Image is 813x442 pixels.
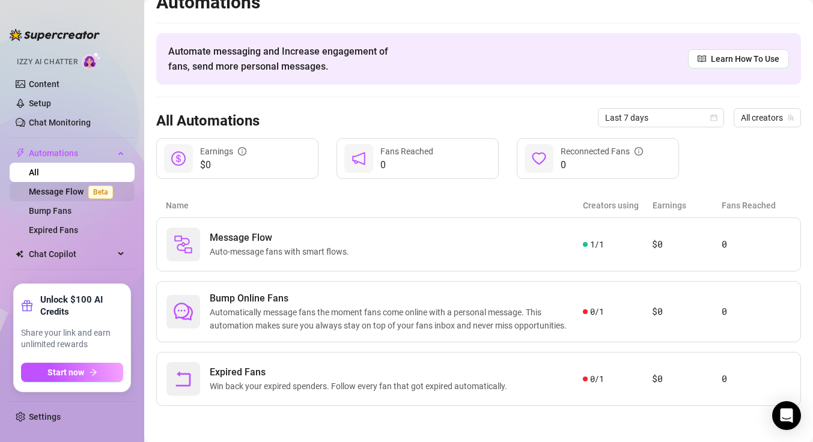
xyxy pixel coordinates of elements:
[741,109,794,127] span: All creators
[583,199,653,212] article: Creators using
[722,304,791,319] article: 0
[652,237,721,252] article: $0
[590,372,604,386] span: 0 / 1
[156,112,260,131] h3: All Automations
[561,158,643,172] span: 0
[21,363,123,382] button: Start nowarrow-right
[29,187,118,196] a: Message FlowBeta
[210,245,354,258] span: Auto-message fans with smart flows.
[605,109,717,127] span: Last 7 days
[174,235,193,254] img: svg%3e
[29,244,114,264] span: Chat Copilot
[16,250,23,258] img: Chat Copilot
[698,55,706,63] span: read
[29,118,91,127] a: Chat Monitoring
[29,412,61,422] a: Settings
[29,144,114,163] span: Automations
[47,368,84,377] span: Start now
[722,372,791,386] article: 0
[200,158,246,172] span: $0
[171,151,186,166] span: dollar
[82,52,101,69] img: AI Chatter
[653,199,722,212] article: Earnings
[210,365,512,380] span: Expired Fans
[210,306,583,332] span: Automatically message fans the moment fans come online with a personal message. This automation m...
[532,151,546,166] span: heart
[688,49,789,68] a: Learn How To Use
[652,372,721,386] article: $0
[40,294,123,318] strong: Unlock $100 AI Credits
[210,291,583,306] span: Bump Online Fans
[29,168,39,177] a: All
[21,327,123,351] span: Share your link and earn unlimited rewards
[17,56,78,68] span: Izzy AI Chatter
[16,148,25,158] span: thunderbolt
[88,186,113,199] span: Beta
[29,206,72,216] a: Bump Fans
[590,238,604,251] span: 1 / 1
[29,79,59,89] a: Content
[711,52,779,65] span: Learn How To Use
[210,231,354,245] span: Message Flow
[21,300,33,312] span: gift
[210,380,512,393] span: Win back your expired spenders. Follow every fan that got expired automatically.
[174,302,193,321] span: comment
[722,237,791,252] article: 0
[10,29,100,41] img: logo-BBDzfeDw.svg
[29,98,51,108] a: Setup
[772,401,801,430] div: Open Intercom Messenger
[380,147,433,156] span: Fans Reached
[380,158,433,172] span: 0
[168,44,400,74] span: Automate messaging and Increase engagement of fans, send more personal messages.
[590,305,604,318] span: 0 / 1
[787,114,794,121] span: team
[29,225,78,235] a: Expired Fans
[352,151,366,166] span: notification
[722,199,791,212] article: Fans Reached
[635,147,643,156] span: info-circle
[238,147,246,156] span: info-circle
[652,304,721,319] article: $0
[710,114,717,121] span: calendar
[561,145,643,158] div: Reconnected Fans
[166,199,583,212] article: Name
[174,369,193,389] span: rollback
[89,368,97,377] span: arrow-right
[200,145,246,158] div: Earnings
